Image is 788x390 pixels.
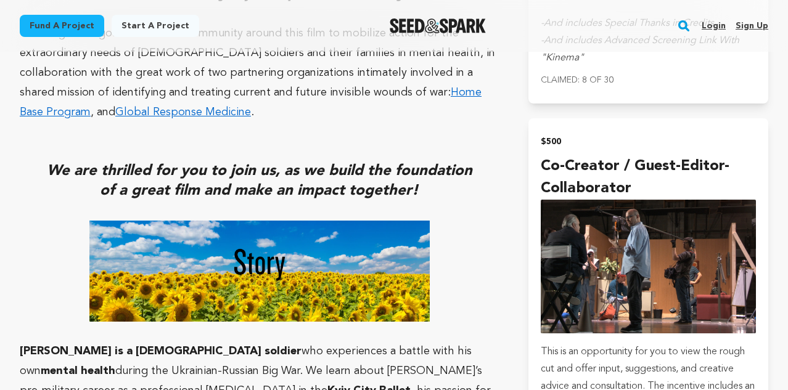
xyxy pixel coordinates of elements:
a: Login [702,16,726,36]
em: We are thrilled for you to join us, as we build the foundation [47,164,472,179]
p: Claimed: 8 of 30 [541,71,756,89]
a: Sign up [736,16,768,36]
strong: mental health [41,365,115,376]
em: of a great film and make an impact together! [100,184,419,198]
h4: Co-Creator / Guest-Editor-Collaborator [541,155,756,200]
img: 1753316096-Screenshot%202025-07-23%208.14.36%20PM.png [89,221,430,322]
a: Seed&Spark Homepage [390,18,486,33]
a: Home Base Program [20,87,482,118]
a: Start a project [112,15,199,37]
img: Seed&Spark Logo Dark Mode [390,18,486,33]
a: Global Response Medicine [115,107,251,118]
strong: [PERSON_NAME] is a [DEMOGRAPHIC_DATA] soldier [20,346,302,357]
p: Our longer run goal is to build a community around this film to mobilize action for the extraordi... [20,23,499,122]
a: Fund a project [20,15,104,37]
em: -And includes Advanced Screening Link With "Kinema" [541,36,739,63]
h2: $500 [541,133,756,150]
img: incentive [541,200,756,333]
